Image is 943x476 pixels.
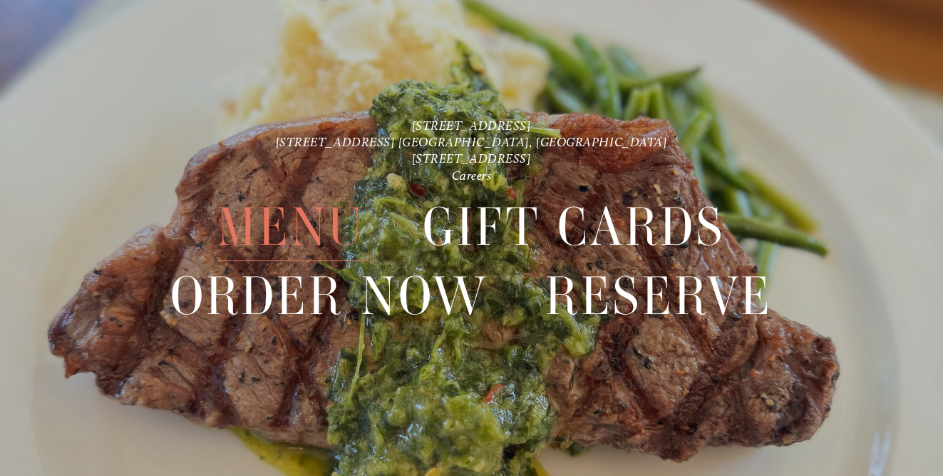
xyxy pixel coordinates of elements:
a: Menu [217,193,366,260]
a: [STREET_ADDRESS] [412,151,532,166]
span: Reserve [545,262,773,330]
span: Gift Cards [423,193,726,261]
span: Order Now [170,262,489,330]
a: Gift Cards [423,193,726,260]
a: [STREET_ADDRESS] [412,117,532,132]
span: Menu [217,193,366,261]
a: Order Now [170,262,489,330]
a: Careers [452,168,492,183]
a: [STREET_ADDRESS] [GEOGRAPHIC_DATA], [GEOGRAPHIC_DATA] [276,134,668,149]
a: Reserve [545,262,773,330]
